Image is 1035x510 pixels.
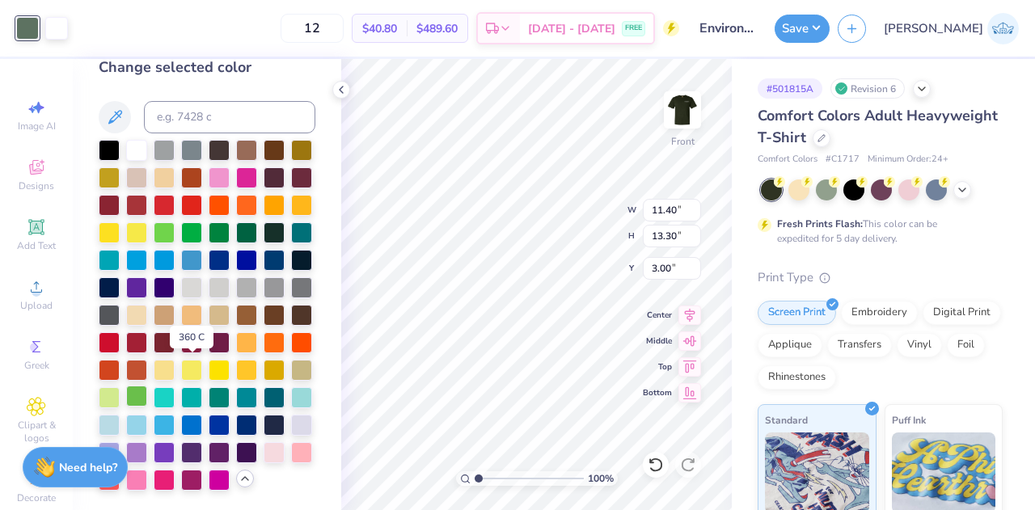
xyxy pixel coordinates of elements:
[777,217,863,230] strong: Fresh Prints Flash:
[528,20,615,37] span: [DATE] - [DATE]
[892,411,926,428] span: Puff Ink
[987,13,1019,44] img: Janilyn Atanacio
[897,333,942,357] div: Vinyl
[923,301,1001,325] div: Digital Print
[643,361,672,373] span: Top
[947,333,985,357] div: Foil
[643,310,672,321] span: Center
[758,78,822,99] div: # 501815A
[588,471,614,486] span: 100 %
[758,153,817,166] span: Comfort Colors
[765,411,808,428] span: Standard
[758,365,836,390] div: Rhinestones
[758,301,836,325] div: Screen Print
[20,299,53,312] span: Upload
[884,13,1019,44] a: [PERSON_NAME]
[24,359,49,372] span: Greek
[99,57,315,78] div: Change selected color
[17,491,56,504] span: Decorate
[884,19,983,38] span: [PERSON_NAME]
[666,94,699,126] img: Front
[777,217,976,246] div: This color can be expedited for 5 day delivery.
[758,106,998,147] span: Comfort Colors Adult Heavyweight T-Shirt
[416,20,458,37] span: $489.60
[59,460,117,475] strong: Need help?
[362,20,397,37] span: $40.80
[758,333,822,357] div: Applique
[281,14,344,43] input: – –
[17,239,56,252] span: Add Text
[19,179,54,192] span: Designs
[8,419,65,445] span: Clipart & logos
[868,153,948,166] span: Minimum Order: 24 +
[170,326,213,348] div: 360 C
[625,23,642,34] span: FREE
[643,335,672,347] span: Middle
[643,387,672,398] span: Bottom
[827,333,892,357] div: Transfers
[841,301,918,325] div: Embroidery
[18,120,56,133] span: Image AI
[144,101,315,133] input: e.g. 7428 c
[671,134,695,149] div: Front
[687,12,767,44] input: Untitled Design
[775,15,830,43] button: Save
[758,268,1003,287] div: Print Type
[830,78,905,99] div: Revision 6
[826,153,860,166] span: # C1717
